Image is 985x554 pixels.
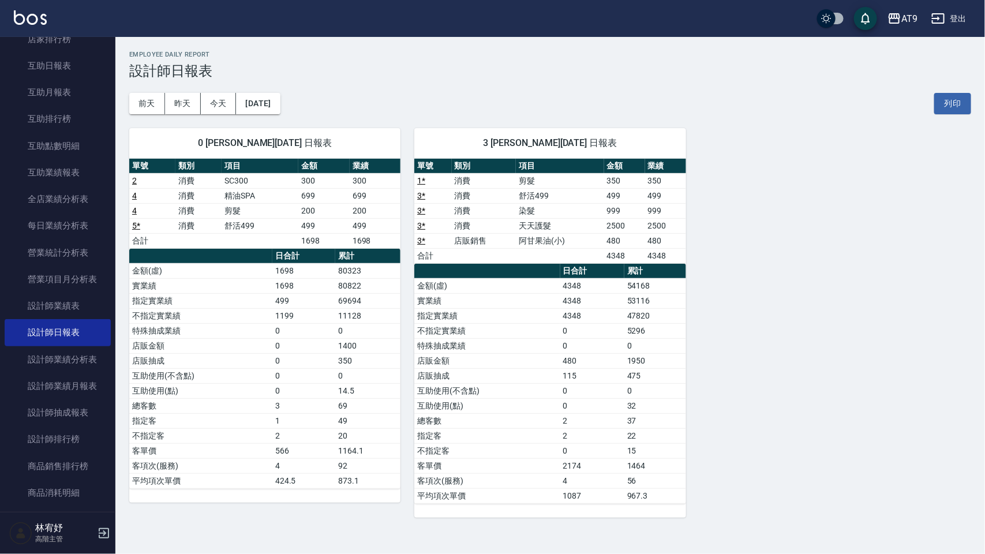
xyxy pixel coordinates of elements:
[335,443,400,458] td: 1164.1
[5,53,111,79] a: 互助日報表
[560,368,624,383] td: 115
[414,458,560,473] td: 客單價
[222,188,298,203] td: 精油SPA
[414,428,560,443] td: 指定客
[272,443,335,458] td: 566
[272,323,335,338] td: 0
[9,522,32,545] img: Person
[5,319,111,346] a: 設計師日報表
[175,173,222,188] td: 消費
[222,203,298,218] td: 剪髮
[560,428,624,443] td: 2
[222,218,298,233] td: 舒活499
[335,353,400,368] td: 350
[452,203,516,218] td: 消費
[624,383,686,398] td: 0
[129,473,272,488] td: 平均項次單價
[5,346,111,373] a: 設計師業績分析表
[129,413,272,428] td: 指定客
[272,338,335,353] td: 0
[132,176,137,185] a: 2
[129,368,272,383] td: 互助使用(不含點)
[5,106,111,132] a: 互助排行榜
[624,323,686,338] td: 5296
[272,398,335,413] td: 3
[272,263,335,278] td: 1698
[604,173,645,188] td: 350
[645,248,686,263] td: 4348
[335,249,400,264] th: 累計
[624,398,686,413] td: 32
[516,188,604,203] td: 舒活499
[604,203,645,218] td: 999
[414,383,560,398] td: 互助使用(不含點)
[414,338,560,353] td: 特殊抽成業績
[624,338,686,353] td: 0
[5,159,111,186] a: 互助業績報表
[624,443,686,458] td: 15
[624,428,686,443] td: 22
[645,218,686,233] td: 2500
[452,233,516,248] td: 店販銷售
[129,338,272,353] td: 店販金額
[624,473,686,488] td: 56
[604,248,645,263] td: 4348
[35,534,94,544] p: 高階主管
[604,233,645,248] td: 480
[335,413,400,428] td: 49
[414,353,560,368] td: 店販金額
[5,186,111,212] a: 全店業績分析表
[624,293,686,308] td: 53116
[350,203,401,218] td: 200
[335,278,400,293] td: 80822
[272,308,335,323] td: 1199
[298,173,350,188] td: 300
[560,413,624,428] td: 2
[5,426,111,452] a: 設計師排行榜
[560,338,624,353] td: 0
[414,159,686,264] table: a dense table
[624,353,686,368] td: 1950
[129,93,165,114] button: 前天
[560,293,624,308] td: 4348
[883,7,922,31] button: AT9
[335,398,400,413] td: 69
[560,308,624,323] td: 4348
[560,443,624,458] td: 0
[624,368,686,383] td: 475
[516,159,604,174] th: 項目
[175,188,222,203] td: 消費
[129,428,272,443] td: 不指定客
[175,159,222,174] th: 類別
[272,413,335,428] td: 1
[298,203,350,218] td: 200
[143,137,387,149] span: 0 [PERSON_NAME][DATE] 日報表
[560,323,624,338] td: 0
[624,458,686,473] td: 1464
[5,26,111,53] a: 店家排行榜
[5,212,111,239] a: 每日業績分析表
[516,233,604,248] td: 阿甘果油(小)
[272,278,335,293] td: 1698
[350,233,401,248] td: 1698
[414,293,560,308] td: 實業績
[236,93,280,114] button: [DATE]
[624,278,686,293] td: 54168
[560,353,624,368] td: 480
[129,63,971,79] h3: 設計師日報表
[624,264,686,279] th: 累計
[175,203,222,218] td: 消費
[272,293,335,308] td: 499
[350,188,401,203] td: 699
[560,458,624,473] td: 2174
[298,188,350,203] td: 699
[132,191,137,200] a: 4
[298,159,350,174] th: 金額
[5,399,111,426] a: 設計師抽成報表
[645,203,686,218] td: 999
[5,239,111,266] a: 營業統計分析表
[452,159,516,174] th: 類別
[560,264,624,279] th: 日合計
[645,233,686,248] td: 480
[452,188,516,203] td: 消費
